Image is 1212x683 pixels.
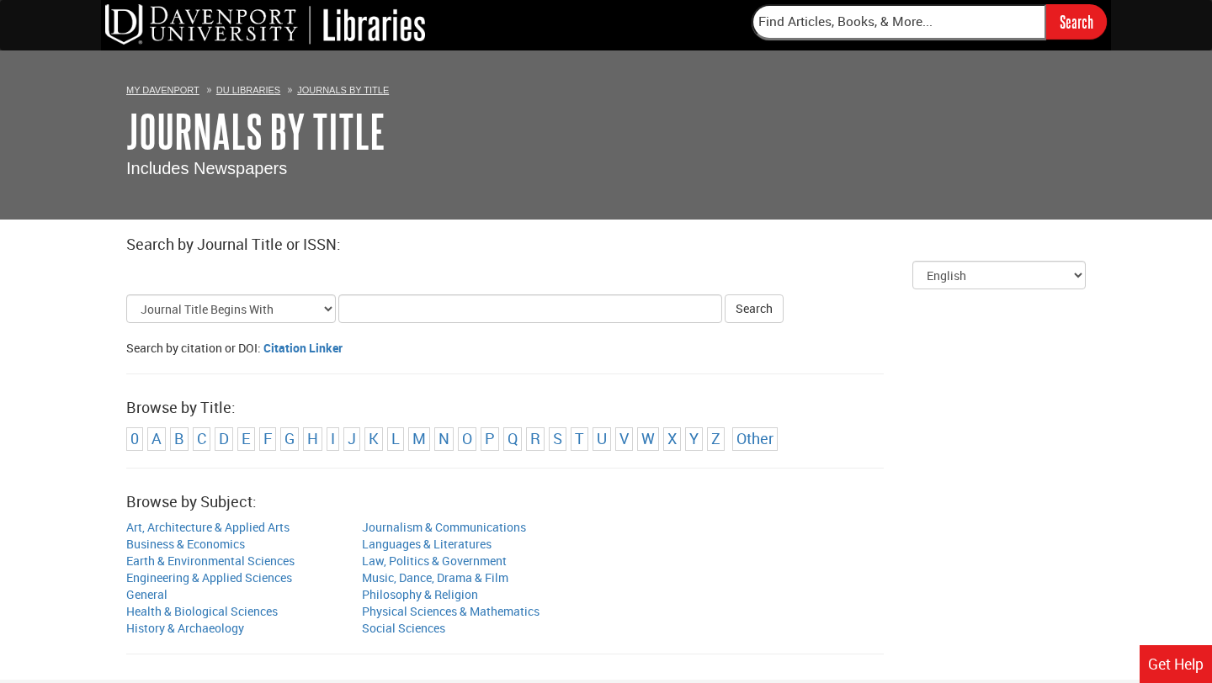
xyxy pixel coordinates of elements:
[362,553,507,569] a: Law, Politics & Government
[711,428,720,448] a: Browse by Z
[412,428,426,448] a: Browse by M
[126,400,1086,416] h2: Browse by Title:
[362,586,478,602] a: Philosophy & Religion
[297,85,389,95] a: Journals By Title
[508,428,518,448] a: Browse by Q
[126,427,143,451] li: Browse by letter
[215,427,233,451] li: Browse by letter
[707,427,725,451] li: Browse by letter
[197,428,206,448] a: Browse by C
[307,428,318,448] a: Browse by H
[126,85,199,95] a: My Davenport
[263,428,272,448] a: Browse by F
[126,569,292,585] a: Engineering & Applied Sciences
[126,586,167,602] a: General
[126,553,295,569] a: Earth & Environmental Sciences
[126,536,245,552] a: Business & Economics
[147,427,166,451] li: Browse by letter
[362,536,492,552] a: Languages & Literatures
[752,4,1046,40] input: Find Articles, Books, & More...
[641,428,655,448] a: Browse by W
[343,427,360,451] li: Browse by letter
[331,428,335,448] a: Browse by I
[462,428,472,448] a: Browse by O
[526,427,545,451] li: Browse by letter
[663,427,681,451] li: Browse by letter
[126,620,244,636] a: History & Archaeology
[593,427,611,451] li: Browse by letter
[725,294,784,323] button: Search
[481,427,499,451] li: Browse by letter
[174,428,184,448] a: Browse by B
[615,427,633,451] li: Browse by letter
[263,340,343,356] a: Citation Linker
[439,428,449,448] a: Browse by N
[303,427,322,451] li: Browse by letter
[219,428,229,448] a: Browse by D
[216,85,280,95] a: DU Libraries
[237,427,255,451] li: Browse by letter
[1140,645,1212,683] a: Get Help
[362,603,540,619] a: Physical Sciences & Mathematics
[130,428,139,448] a: Browse by 0
[571,427,588,451] li: Browse by letter
[126,105,385,157] a: Journals By Title
[549,427,566,451] li: Browse by letter
[280,427,299,451] li: Browse by letter
[369,428,379,448] a: Browse by K
[667,428,677,448] a: Browse by X
[619,428,629,448] a: Browse by V
[458,427,476,451] li: Browse by letter
[736,428,773,448] a: Browse by other
[126,156,1086,181] p: Includes Newspapers
[259,427,276,451] li: Browse by letter
[126,603,278,619] a: Health & Biological Sciences
[637,427,659,451] li: Browse by letter
[689,428,699,448] a: Browse by Y
[408,427,430,451] li: Browse by letter
[362,620,445,636] a: Social Sciences
[327,427,339,451] li: Browse by letter
[348,428,356,448] a: Browse by J
[387,427,404,451] li: Browse by letter
[364,427,383,451] li: Browse by letter
[575,428,584,448] a: Browse by T
[105,4,425,45] img: DU Libraries
[503,427,522,451] li: Browse by letter
[362,519,526,535] a: Journalism & Communications
[284,428,295,448] a: Browse by G
[170,427,189,451] li: Browse by letter
[1046,4,1107,39] input: Search
[485,428,495,448] a: Browse by P
[391,428,400,448] a: Browse by L
[126,340,261,356] span: Search by citation or DOI:
[126,236,1086,253] h2: Search by Journal Title or ISSN:
[553,428,562,448] a: Browse by S
[193,427,210,451] li: Browse by letter
[597,428,607,448] a: Browse by U
[685,427,703,451] li: Browse by letter
[434,427,454,451] li: Browse by letter
[362,569,508,585] a: Music, Dance, Drama & Film
[151,428,162,448] a: Browse by A
[126,81,1086,98] ol: Breadcrumbs
[530,428,540,448] a: Browse by R
[126,519,290,535] a: Art, Architecture & Applied Arts
[126,494,1086,511] h2: Browse by Subject:
[242,428,251,448] a: Browse by E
